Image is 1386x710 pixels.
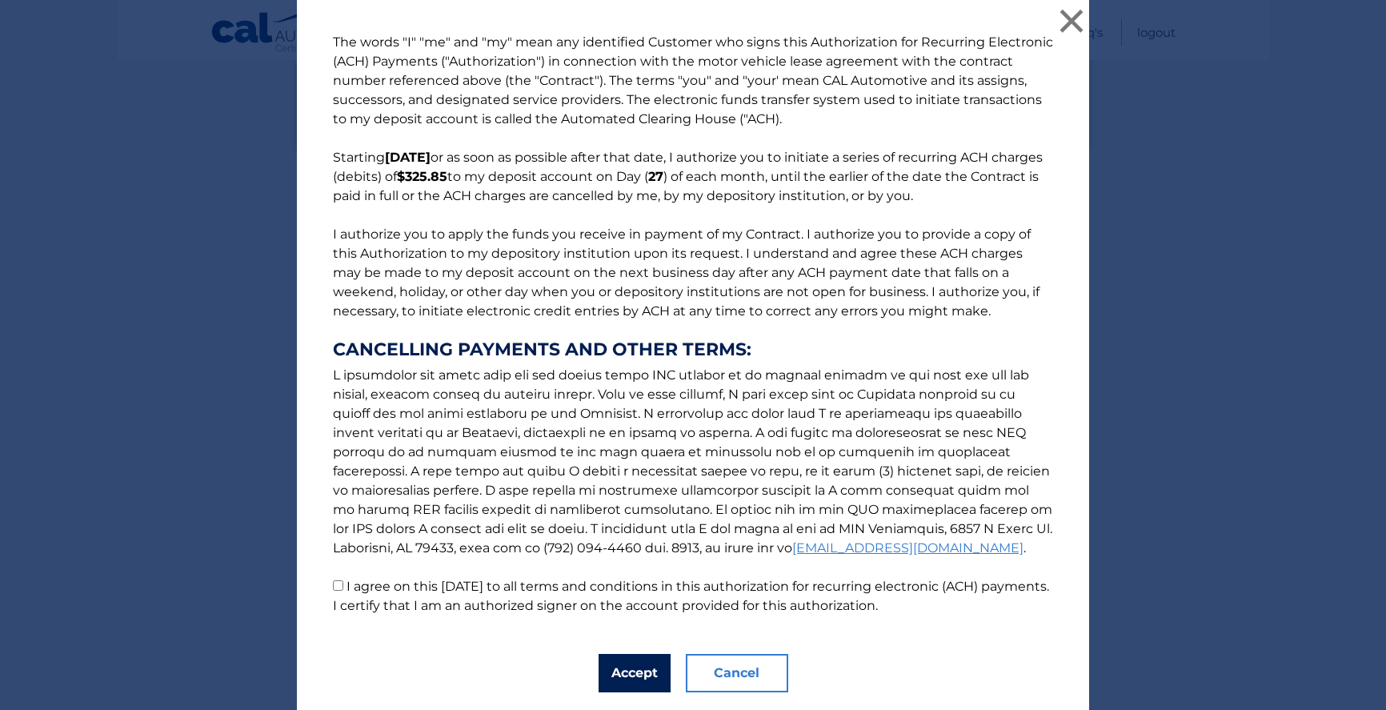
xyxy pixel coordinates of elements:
strong: CANCELLING PAYMENTS AND OTHER TERMS: [333,340,1053,359]
button: × [1056,5,1088,37]
b: $325.85 [397,169,447,184]
label: I agree on this [DATE] to all terms and conditions in this authorization for recurring electronic... [333,579,1049,613]
b: 27 [648,169,663,184]
button: Cancel [686,654,788,692]
button: Accept [599,654,671,692]
a: [EMAIL_ADDRESS][DOMAIN_NAME] [792,540,1023,556]
b: [DATE] [385,150,431,165]
p: The words "I" "me" and "my" mean any identified Customer who signs this Authorization for Recurri... [317,33,1069,616]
